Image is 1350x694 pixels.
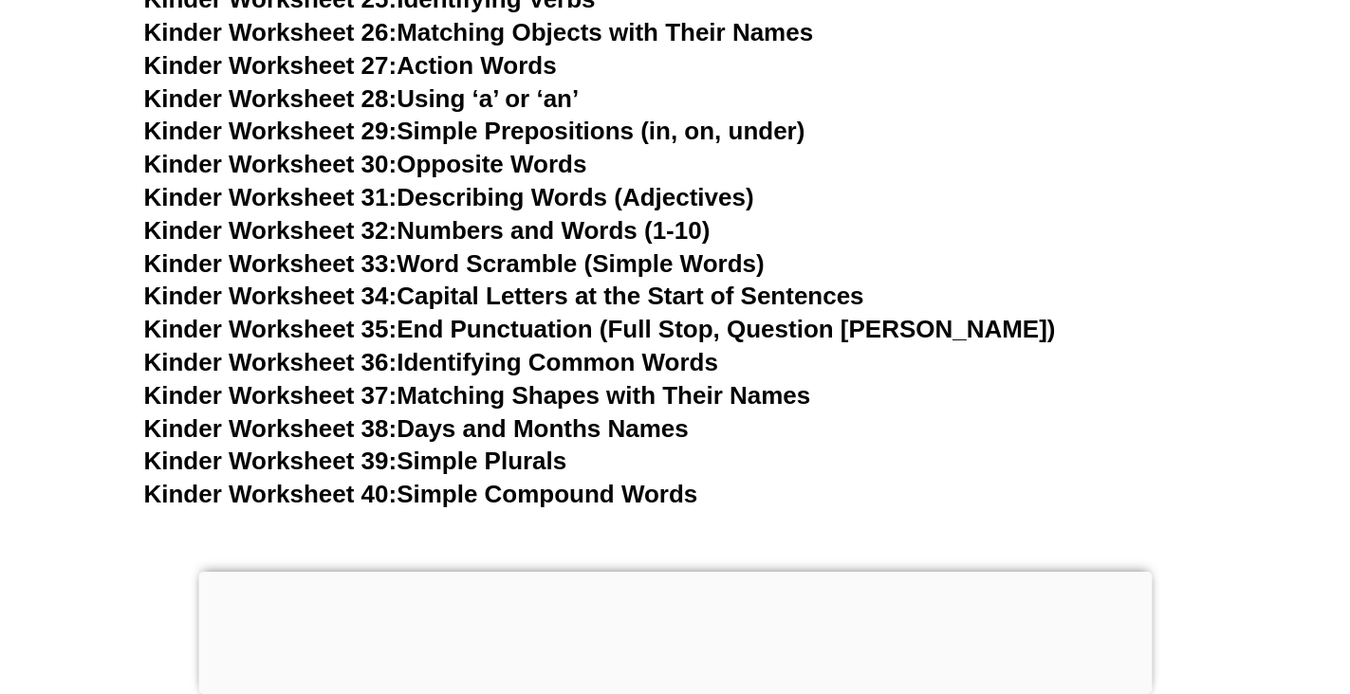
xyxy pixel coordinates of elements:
iframe: Chat Widget [1034,480,1350,694]
a: Kinder Worksheet 31:Describing Words (Adjectives) [144,183,754,211]
a: Kinder Worksheet 29:Simple Prepositions (in, on, under) [144,117,805,145]
a: Kinder Worksheet 28:Using ‘a’ or ‘an’ [144,84,580,113]
a: Kinder Worksheet 34:Capital Letters at the Start of Sentences [144,282,864,310]
span: Kinder Worksheet 28: [144,84,398,113]
span: Kinder Worksheet 33: [144,249,398,278]
span: Kinder Worksheet 30: [144,150,398,178]
span: Kinder Worksheet 26: [144,18,398,46]
a: Kinder Worksheet 26:Matching Objects with Their Names [144,18,814,46]
span: Kinder Worksheet 39: [144,447,398,475]
a: Kinder Worksheet 37:Matching Shapes with Their Names [144,381,811,410]
a: Kinder Worksheet 27:Action Words [144,51,557,80]
iframe: Advertisement [198,572,1152,689]
span: Kinder Worksheet 37: [144,381,398,410]
span: Kinder Worksheet 40: [144,480,398,508]
a: Kinder Worksheet 33:Word Scramble (Simple Words) [144,249,765,278]
span: Kinder Worksheet 31: [144,183,398,211]
a: Kinder Worksheet 30:Opposite Words [144,150,587,178]
a: Kinder Worksheet 39:Simple Plurals [144,447,567,475]
a: Kinder Worksheet 36:Identifying Common Words [144,348,718,376]
span: Kinder Worksheet 36: [144,348,398,376]
span: Kinder Worksheet 35: [144,315,398,343]
span: Kinder Worksheet 29: [144,117,398,145]
a: Kinder Worksheet 35:End Punctuation (Full Stop, Question [PERSON_NAME]) [144,315,1056,343]
span: Kinder Worksheet 38: [144,414,398,443]
a: Kinder Worksheet 38:Days and Months Names [144,414,689,443]
span: Kinder Worksheet 34: [144,282,398,310]
a: Kinder Worksheet 40:Simple Compound Words [144,480,698,508]
a: Kinder Worksheet 32:Numbers and Words (1-10) [144,216,711,245]
span: Kinder Worksheet 27: [144,51,398,80]
span: Kinder Worksheet 32: [144,216,398,245]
